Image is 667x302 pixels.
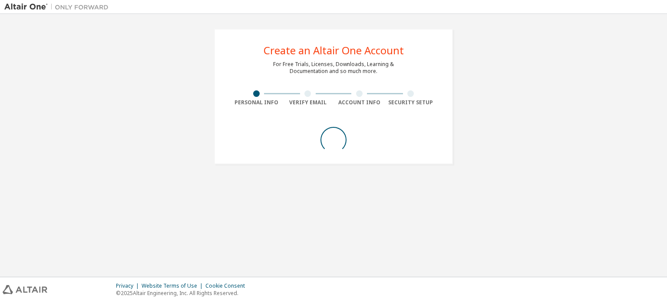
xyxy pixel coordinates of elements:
[142,282,205,289] div: Website Terms of Use
[282,99,334,106] div: Verify Email
[385,99,437,106] div: Security Setup
[3,285,47,294] img: altair_logo.svg
[205,282,250,289] div: Cookie Consent
[116,282,142,289] div: Privacy
[273,61,394,75] div: For Free Trials, Licenses, Downloads, Learning & Documentation and so much more.
[4,3,113,11] img: Altair One
[231,99,282,106] div: Personal Info
[333,99,385,106] div: Account Info
[116,289,250,297] p: © 2025 Altair Engineering, Inc. All Rights Reserved.
[264,45,404,56] div: Create an Altair One Account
